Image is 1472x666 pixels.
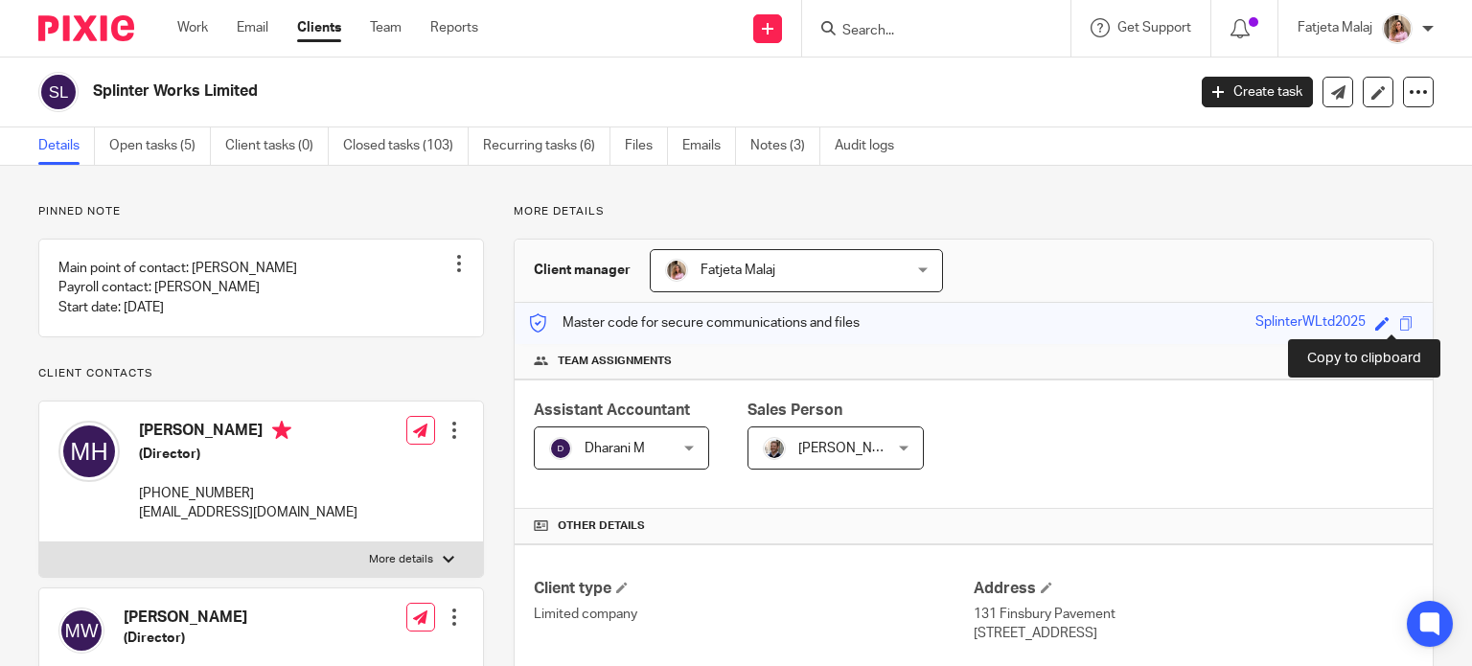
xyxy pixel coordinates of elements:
[529,313,860,333] p: Master code for secure communications and files
[124,629,342,648] h5: (Director)
[974,605,1414,624] p: 131 Finsbury Pavement
[58,608,104,654] img: svg%3E
[534,579,974,599] h4: Client type
[109,127,211,165] a: Open tasks (5)
[974,579,1414,599] h4: Address
[38,15,134,41] img: Pixie
[534,402,690,418] span: Assistant Accountant
[1382,13,1413,44] img: MicrosoftTeams-image%20(5).png
[701,264,775,277] span: Fatjeta Malaj
[558,354,672,369] span: Team assignments
[534,605,974,624] p: Limited company
[124,608,342,628] h4: [PERSON_NAME]
[534,261,631,280] h3: Client manager
[58,421,120,482] img: svg%3E
[763,437,786,460] img: Matt%20Circle.png
[625,127,668,165] a: Files
[1202,77,1313,107] a: Create task
[1255,312,1366,334] div: SplinterWLtd2025
[38,72,79,112] img: svg%3E
[798,442,904,455] span: [PERSON_NAME]
[682,127,736,165] a: Emails
[430,18,478,37] a: Reports
[585,442,645,455] span: Dharani M
[38,127,95,165] a: Details
[139,445,357,464] h5: (Director)
[974,624,1414,643] p: [STREET_ADDRESS]
[93,81,957,102] h2: Splinter Works Limited
[747,402,842,418] span: Sales Person
[558,518,645,534] span: Other details
[840,23,1013,40] input: Search
[483,127,610,165] a: Recurring tasks (6)
[369,552,433,567] p: More details
[835,127,908,165] a: Audit logs
[1117,21,1191,34] span: Get Support
[750,127,820,165] a: Notes (3)
[139,503,357,522] p: [EMAIL_ADDRESS][DOMAIN_NAME]
[237,18,268,37] a: Email
[514,204,1434,219] p: More details
[38,204,484,219] p: Pinned note
[38,366,484,381] p: Client contacts
[225,127,329,165] a: Client tasks (0)
[370,18,402,37] a: Team
[549,437,572,460] img: svg%3E
[177,18,208,37] a: Work
[139,484,357,503] p: [PHONE_NUMBER]
[272,421,291,440] i: Primary
[665,259,688,282] img: MicrosoftTeams-image%20(5).png
[139,421,357,445] h4: [PERSON_NAME]
[297,18,341,37] a: Clients
[343,127,469,165] a: Closed tasks (103)
[1298,18,1372,37] p: Fatjeta Malaj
